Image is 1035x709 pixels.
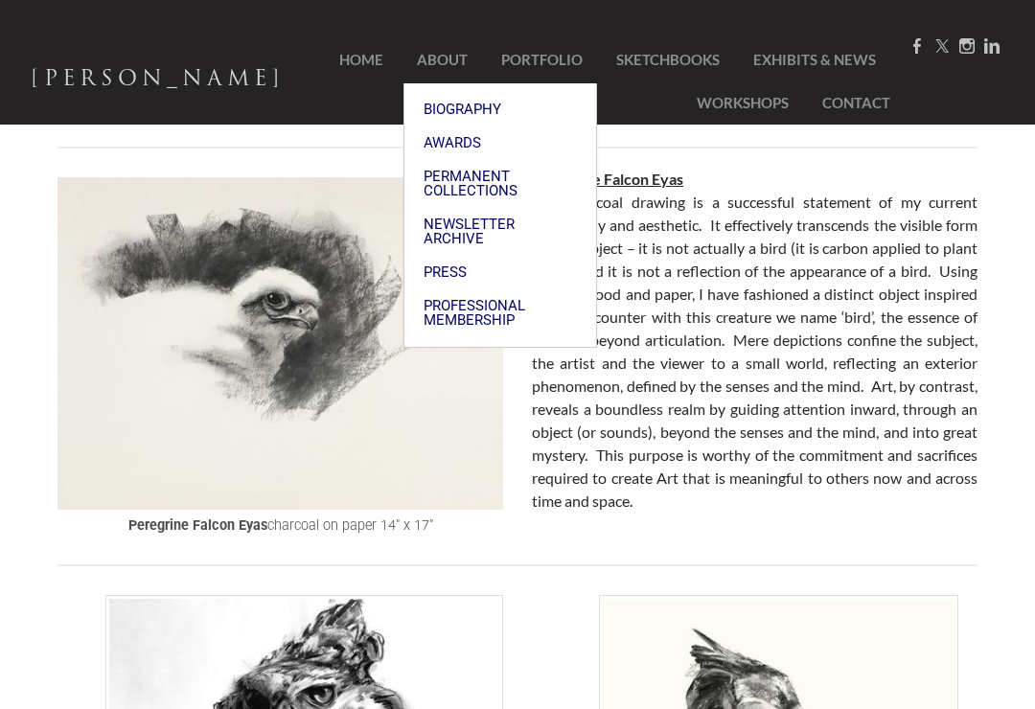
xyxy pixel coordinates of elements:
[532,168,977,513] div: This charcoal drawing is a successful statement of my current philosophy and aesthetic. It effect...
[31,60,285,103] a: [PERSON_NAME]
[424,217,577,246] span: Newsletter Archive
[739,38,890,81] a: Exhibits & News
[404,289,596,337] a: Professional Membership
[934,37,950,56] a: Twitter
[404,160,596,208] a: Permanent Collections
[808,81,890,125] a: Contact
[487,38,597,81] a: Portfolio
[424,170,577,198] span: Permanent Collections
[959,37,975,56] a: Instagram
[404,208,596,256] a: Newsletter Archive
[402,38,482,81] a: About
[57,177,503,510] img: Peregrine Falcon Art
[31,61,285,95] span: [PERSON_NAME]
[909,37,925,56] a: Facebook
[532,170,683,188] u: Peregrine Falcon Eyas
[984,37,1000,56] a: Linkedin
[404,256,596,289] a: Press
[310,38,398,81] a: Home
[404,93,596,126] a: Biography
[682,81,803,125] a: Workshops
[424,103,577,117] span: Biography
[602,38,734,81] a: SketchBooks
[128,517,267,534] b: Peregrine Falcon Eyas
[57,513,503,536] div: charcoal on paper 14" x 17"
[424,136,577,150] span: Awards
[424,299,577,328] span: Professional Membership
[404,126,596,160] a: Awards
[424,265,577,280] span: Press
